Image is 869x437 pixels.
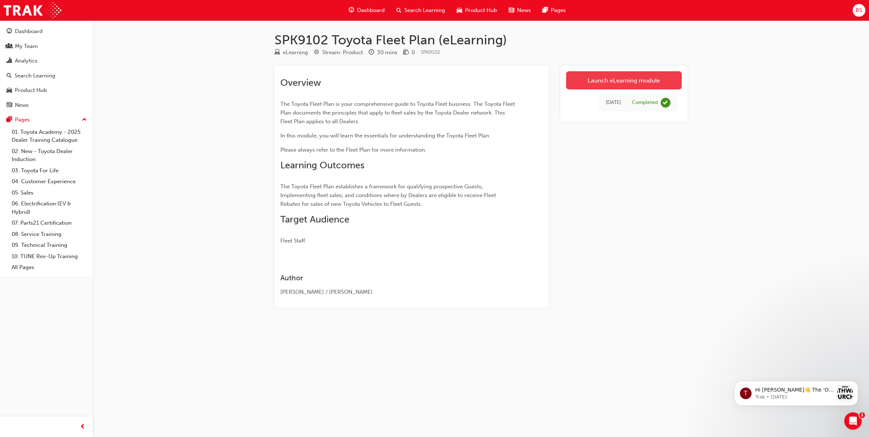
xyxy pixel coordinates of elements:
button: BS [853,4,865,17]
span: target-icon [314,49,319,56]
span: Please always refer to the Fleet Plan for more information. [280,147,427,153]
span: car-icon [7,87,12,94]
a: guage-iconDashboard [343,3,391,18]
button: DashboardMy TeamAnalyticsSearch LearningProduct HubNews [3,23,90,113]
a: 07. Parts21 Certification [9,217,90,229]
div: Dashboard [15,27,43,36]
div: Wed Mar 31 2021 01:00:00 GMT+1100 (Australian Eastern Daylight Time) [606,99,621,107]
div: Completed [632,99,658,106]
span: Learning resource code [421,49,440,55]
div: Stream: Product [322,48,363,57]
span: Pages [551,6,566,15]
a: Dashboard [3,25,90,38]
a: Analytics [3,54,90,68]
button: Pages [3,113,90,127]
span: Search Learning [404,6,445,15]
a: 01. Toyota Academy - 2025 Dealer Training Catalogue [9,127,90,146]
a: News [3,99,90,112]
span: people-icon [7,43,12,50]
span: Product Hub [465,6,497,15]
a: All Pages [9,262,90,273]
div: Duration [369,48,397,57]
span: pages-icon [7,117,12,123]
a: 06. Electrification (EV & Hybrid) [9,198,90,217]
a: 10. TUNE Rev-Up Training [9,251,90,262]
span: search-icon [7,73,12,79]
span: Dashboard [357,6,385,15]
a: car-iconProduct Hub [451,3,503,18]
span: The Toyota Fleet Plan establishes a framework for qualifying prospective Guests; Implementing fle... [280,183,497,207]
span: clock-icon [369,49,374,56]
span: prev-icon [80,422,85,432]
div: Stream [314,48,363,57]
a: 02. New - Toyota Dealer Induction [9,146,90,165]
a: 08. Service Training [9,229,90,240]
span: chart-icon [7,58,12,64]
span: News [517,6,531,15]
a: My Team [3,40,90,53]
span: 1 [859,412,865,418]
a: Product Hub [3,84,90,97]
div: Pages [15,116,30,124]
span: news-icon [509,6,514,15]
a: 09. Technical Training [9,240,90,251]
iframe: Intercom notifications message [724,366,869,417]
span: The Toyota Fleet Plan is your comprehensive guide to Toyota Fleet business. The Toyota Fleet Plan... [280,101,516,125]
div: My Team [15,42,38,51]
a: 03. Toyota For Life [9,165,90,176]
span: car-icon [457,6,462,15]
a: Launch eLearning module [566,71,682,89]
span: search-icon [396,6,401,15]
iframe: Intercom live chat [844,412,862,430]
span: In this module, you will learn the essentials for understanding the Toyota Fleet Plan. [280,132,490,139]
h1: SPK9102 Toyota Fleet Plan (eLearning) [275,32,688,48]
span: Target Audience [280,214,349,225]
span: BS [856,6,862,15]
span: guage-icon [349,6,354,15]
img: Trak [4,2,61,19]
span: Fleet Staff [280,237,305,244]
div: [PERSON_NAME] / [PERSON_NAME] [280,288,517,296]
a: news-iconNews [503,3,537,18]
h3: Author [280,274,517,282]
div: Analytics [15,57,37,65]
span: money-icon [403,49,409,56]
div: 30 mins [377,48,397,57]
a: pages-iconPages [537,3,572,18]
div: Price [403,48,415,57]
div: News [15,101,29,109]
div: eLearning [283,48,308,57]
span: guage-icon [7,28,12,35]
div: Product Hub [15,86,47,95]
a: search-iconSearch Learning [391,3,451,18]
div: Search Learning [15,72,55,80]
span: Overview [280,77,321,88]
a: 04. Customer Experience [9,176,90,187]
span: news-icon [7,102,12,109]
div: Type [275,48,308,57]
div: 0 [412,48,415,57]
a: Search Learning [3,69,90,83]
span: pages-icon [542,6,548,15]
span: Learning Outcomes [280,160,364,171]
a: 05. Sales [9,187,90,199]
span: up-icon [82,115,87,125]
span: learningResourceType_ELEARNING-icon [275,49,280,56]
span: learningRecordVerb_COMPLETE-icon [661,98,670,108]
